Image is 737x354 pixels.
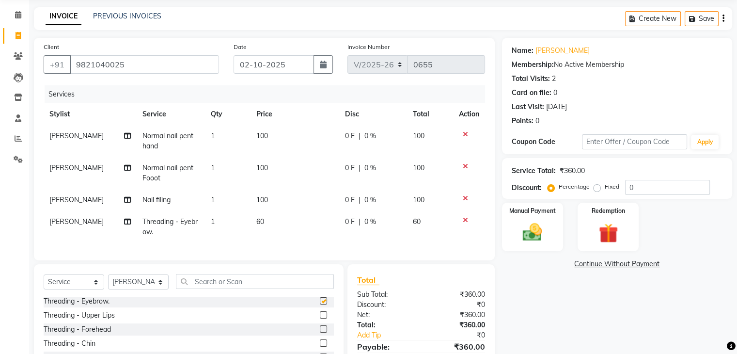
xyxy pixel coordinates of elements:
span: | [359,195,361,205]
input: Search by Name/Mobile/Email/Code [70,55,219,74]
div: Discount: [350,300,421,310]
span: Normal nail pent hand [142,131,193,150]
span: 1 [211,131,215,140]
span: | [359,131,361,141]
span: 0 F [345,195,355,205]
span: 100 [256,195,268,204]
label: Date [234,43,247,51]
span: 1 [211,163,215,172]
div: Threading - Forehead [44,324,111,335]
input: Search or Scan [176,274,334,289]
span: 0 F [345,217,355,227]
a: Add Tip [350,330,433,340]
span: [PERSON_NAME] [49,195,104,204]
span: 60 [413,217,421,226]
a: [PERSON_NAME] [535,46,590,56]
div: ₹360.00 [421,310,492,320]
button: Create New [625,11,681,26]
div: No Active Membership [512,60,722,70]
div: Total: [350,320,421,330]
span: 100 [256,131,268,140]
div: Sub Total: [350,290,421,300]
div: Coupon Code [512,137,582,147]
th: Stylist [44,103,137,125]
a: Continue Without Payment [504,259,730,269]
span: 60 [256,217,264,226]
div: Total Visits: [512,74,550,84]
div: Service Total: [512,166,556,176]
div: ₹0 [421,300,492,310]
button: Save [685,11,719,26]
div: Points: [512,116,533,126]
div: 0 [553,88,557,98]
div: Payable: [350,341,421,353]
div: Membership: [512,60,554,70]
th: Action [453,103,485,125]
div: Discount: [512,183,542,193]
span: 0 % [364,217,376,227]
span: | [359,217,361,227]
img: _cash.svg [517,221,548,243]
span: Normal nail pent Fooot [142,163,193,182]
label: Percentage [559,182,590,191]
img: _gift.svg [593,221,624,245]
div: [DATE] [546,102,567,112]
label: Manual Payment [509,207,556,215]
div: 2 [552,74,556,84]
button: Apply [691,135,719,149]
span: [PERSON_NAME] [49,163,104,172]
div: ₹0 [433,330,492,340]
div: ₹360.00 [421,290,492,300]
span: 0 % [364,163,376,173]
div: ₹360.00 [560,166,585,176]
a: INVOICE [46,8,81,25]
th: Qty [205,103,251,125]
button: +91 [44,55,71,74]
div: ₹360.00 [421,320,492,330]
th: Service [137,103,205,125]
span: 100 [413,163,424,172]
span: 0 % [364,131,376,141]
div: Card on file: [512,88,551,98]
th: Disc [339,103,407,125]
div: Net: [350,310,421,320]
th: Price [251,103,339,125]
span: 1 [211,195,215,204]
span: [PERSON_NAME] [49,131,104,140]
span: 0 % [364,195,376,205]
label: Invoice Number [347,43,390,51]
span: Threading - Eyebrow. [142,217,198,236]
a: PREVIOUS INVOICES [93,12,161,20]
span: 0 F [345,163,355,173]
span: 1 [211,217,215,226]
div: Last Visit: [512,102,544,112]
div: ₹360.00 [421,341,492,353]
span: 100 [413,131,424,140]
th: Total [407,103,453,125]
span: | [359,163,361,173]
span: 100 [413,195,424,204]
label: Redemption [592,207,625,215]
div: Threading - Upper Lips [44,310,115,321]
span: 0 F [345,131,355,141]
div: Name: [512,46,533,56]
div: 0 [535,116,539,126]
span: Total [357,275,379,285]
label: Fixed [605,182,619,191]
span: 100 [256,163,268,172]
label: Client [44,43,59,51]
div: Threading - Chin [44,338,95,349]
div: Threading - Eyebrow. [44,296,110,306]
span: [PERSON_NAME] [49,217,104,226]
div: Services [45,85,492,103]
span: Nail filing [142,195,171,204]
input: Enter Offer / Coupon Code [582,134,688,149]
